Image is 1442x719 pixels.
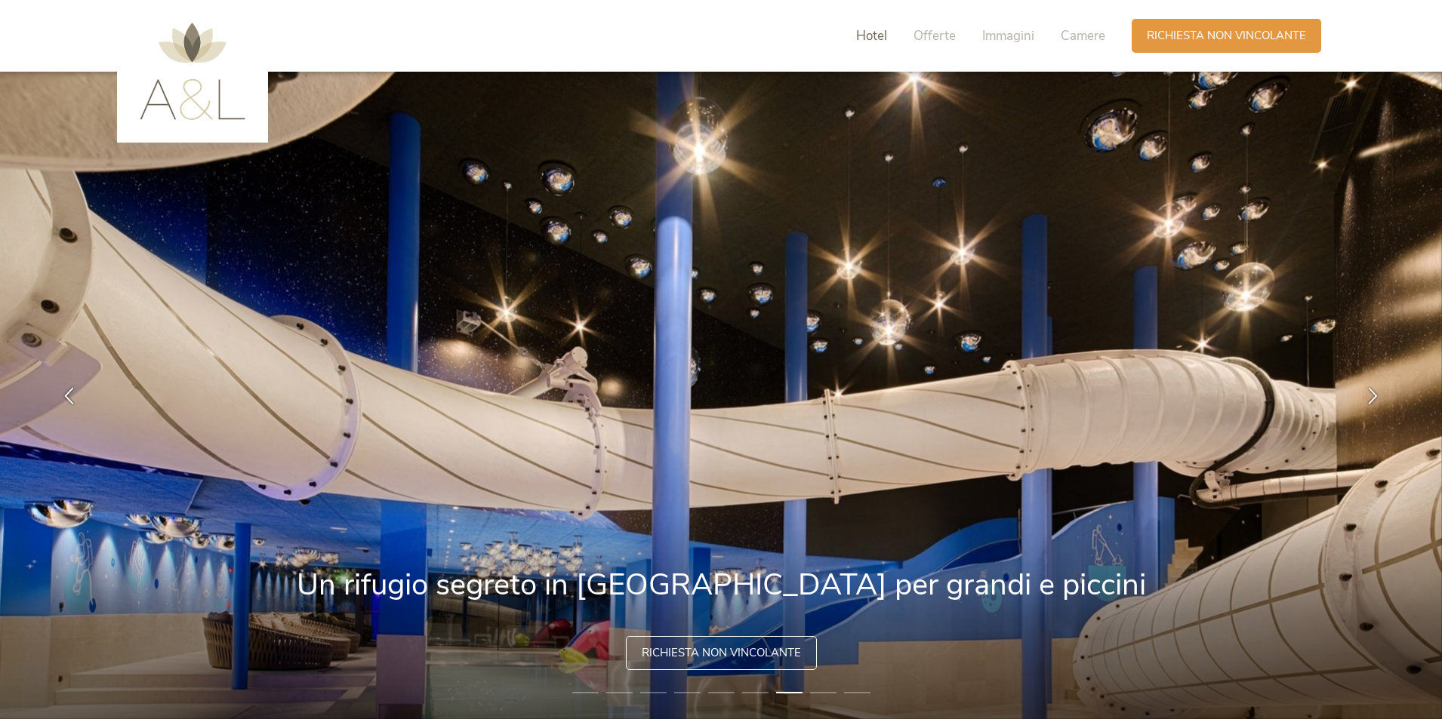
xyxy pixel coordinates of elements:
span: Offerte [914,27,956,45]
img: AMONTI & LUNARIS Wellnessresort [140,23,245,120]
span: Camere [1061,27,1105,45]
span: Immagini [982,27,1034,45]
span: Richiesta non vincolante [1147,28,1306,44]
span: Hotel [856,27,887,45]
span: Richiesta non vincolante [642,645,801,661]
